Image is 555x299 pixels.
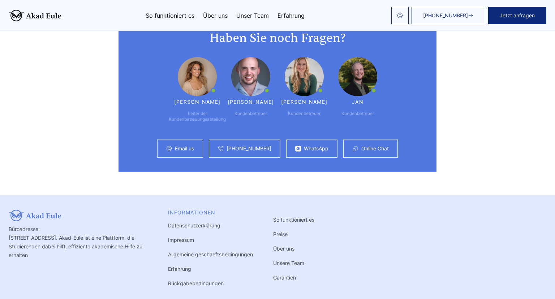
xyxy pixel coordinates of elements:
[203,13,228,18] a: Über uns
[228,99,274,105] div: [PERSON_NAME]
[488,7,546,24] button: Jetzt anfragen
[227,146,271,151] a: [PHONE_NUMBER]
[174,99,220,105] div: [PERSON_NAME]
[285,57,324,96] img: Irene
[273,260,304,266] a: Unsere Team
[341,111,374,116] div: Kundenbetreuer
[361,146,389,151] a: Online Chat
[338,57,377,96] img: Jan
[423,13,468,18] span: [PHONE_NUMBER]
[9,210,148,288] div: Büroadresse: [STREET_ADDRESS]. Akad-Eule ist eine Plattform, die Studierenden dabei hilft, effizi...
[168,266,191,272] a: Erfahrung
[273,217,314,223] a: So funktioniert es
[168,237,194,243] a: Impressum
[352,99,363,105] div: Jan
[412,7,485,24] a: [PHONE_NUMBER]
[273,274,296,281] a: Garantien
[397,13,403,18] img: email
[281,99,327,105] div: [PERSON_NAME]
[235,111,267,116] div: Kundenbetreuer
[288,111,320,116] div: Kundenbetreuer
[169,111,226,122] div: Leiter der Kundenbetreuungsabteilung
[146,13,194,18] a: So funktioniert es
[133,31,422,46] h2: Haben Sie noch Fragen?
[273,245,294,252] a: Über uns
[168,222,220,228] a: Datenschutzerklärung
[277,13,305,18] a: Erfahrung
[168,280,224,286] a: Rückgabebedingungen
[304,146,328,151] a: WhatsApp
[9,10,61,21] img: logo
[273,231,288,237] a: Preise
[168,251,253,257] a: Allgemeine geschaeftsbedingungen
[178,57,217,96] img: Maria
[231,57,270,96] img: Günther
[236,13,269,18] a: Unser Team
[175,146,194,151] a: Email us
[168,210,253,215] div: INFORMATIONEN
